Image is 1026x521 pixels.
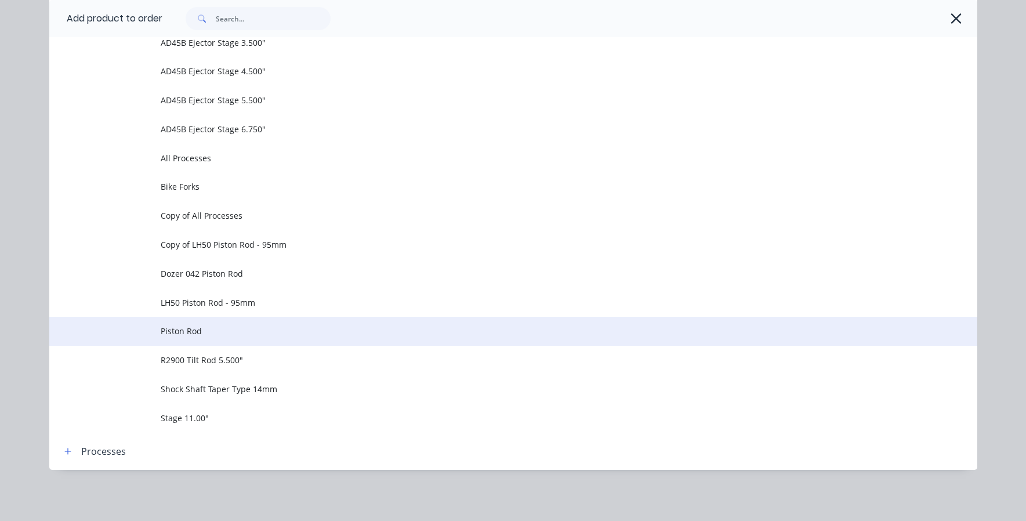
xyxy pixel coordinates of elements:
span: AD45B Ejector Stage 5.500" [161,94,814,106]
span: Stage 11.00" [161,412,814,424]
span: AD45B Ejector Stage 6.750" [161,123,814,135]
span: Piston Rod [161,325,814,337]
input: Search... [216,7,331,30]
span: Dozer 042 Piston Rod [161,267,814,280]
span: Copy of LH50 Piston Rod - 95mm [161,238,814,251]
span: All Processes [161,152,814,164]
span: R2900 Tilt Rod 5.500" [161,354,814,366]
span: Bike Forks [161,180,814,193]
span: Copy of All Processes [161,209,814,222]
span: AD45B Ejector Stage 3.500" [161,37,814,49]
span: Shock Shaft Taper Type 14mm [161,383,814,395]
div: Processes [81,444,126,458]
span: LH50 Piston Rod - 95mm [161,296,814,309]
span: AD45B Ejector Stage 4.500" [161,65,814,77]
